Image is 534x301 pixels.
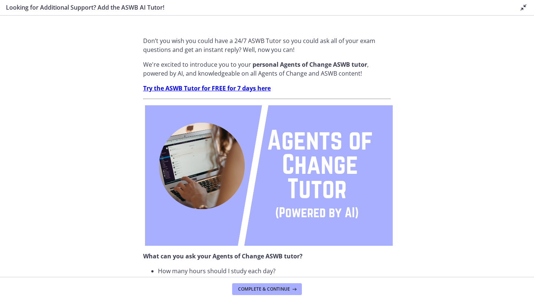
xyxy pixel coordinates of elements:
[143,60,391,78] p: We're excited to introduce you to your , powered by AI, and knowledgeable on all Agents of Change...
[143,36,391,54] p: Don’t you wish you could have a 24/7 ASWB Tutor so you could ask all of your exam questions and g...
[158,275,391,284] li: I'm having trouble with [topic], can you help explain it to me in a different way?
[143,84,271,92] a: Try the ASWB Tutor for FREE for 7 days here
[143,252,303,260] strong: What can you ask your Agents of Change ASWB tutor?
[238,286,290,292] span: Complete & continue
[6,3,507,12] h3: Looking for Additional Support? Add the ASWB AI Tutor!
[158,267,391,275] li: How many hours should I study each day?
[145,105,393,246] img: Agents_of_Change_Tutor.png
[253,60,367,69] strong: personal Agents of Change ASWB tutor
[232,283,302,295] button: Complete & continue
